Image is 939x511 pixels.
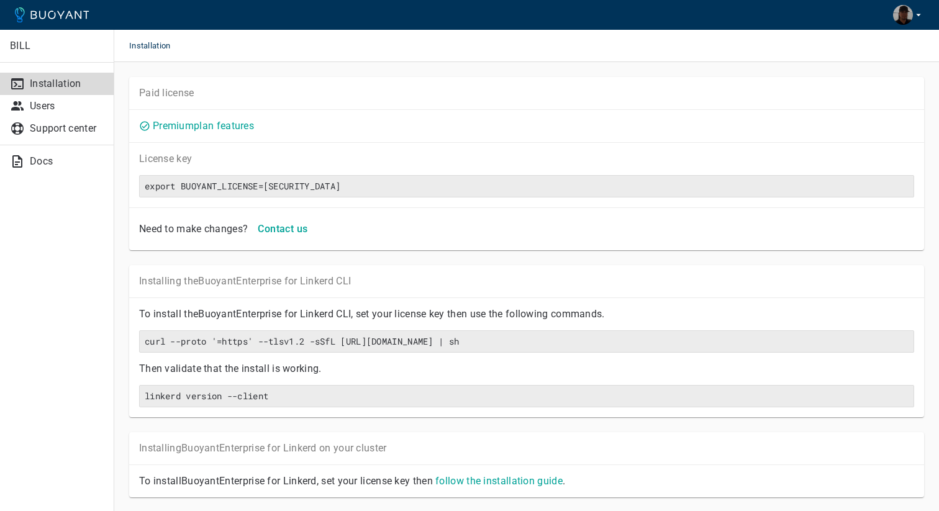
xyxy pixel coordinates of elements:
[30,100,104,112] p: Users
[30,155,104,168] p: Docs
[139,87,914,99] p: Paid license
[145,181,909,192] h6: export BUOYANT_LICENSE=[SECURITY_DATA]
[139,442,914,454] p: Installing Buoyant Enterprise for Linkerd on your cluster
[139,308,914,320] p: To install the Buoyant Enterprise for Linkerd CLI, set your license key then use the following co...
[253,222,312,234] a: Contact us
[30,78,104,90] p: Installation
[139,475,914,487] p: To install Buoyant Enterprise for Linkerd, set your license key then .
[139,363,914,375] p: Then validate that the install is working.
[253,218,312,240] button: Contact us
[10,40,104,52] p: BILL
[258,223,307,235] h4: Contact us
[145,391,909,402] h6: linkerd version --client
[139,153,914,165] p: License key
[153,120,254,132] a: Premiumplan features
[435,475,563,487] a: follow the installation guide
[139,275,914,287] p: Installing the Buoyant Enterprise for Linkerd CLI
[134,218,248,235] div: Need to make changes?
[145,336,909,347] h6: curl --proto '=https' --tlsv1.2 -sSfL [URL][DOMAIN_NAME] | sh
[129,30,186,62] span: Installation
[30,122,104,135] p: Support center
[893,5,913,25] img: Richard Nghiem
